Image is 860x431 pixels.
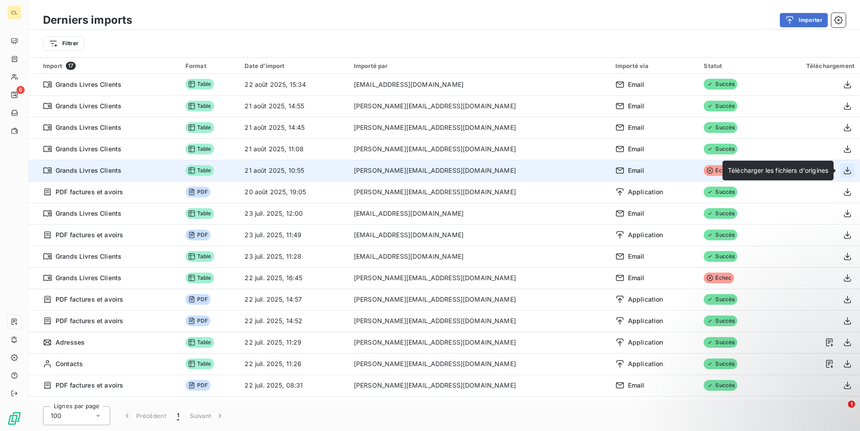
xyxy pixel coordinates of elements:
[185,294,211,305] span: PDF
[348,95,610,117] td: [PERSON_NAME][EMAIL_ADDRESS][DOMAIN_NAME]
[704,294,737,305] span: Succès
[704,316,737,326] span: Succès
[628,209,645,218] span: Email
[56,102,121,111] span: Grands Livres Clients
[43,36,84,51] button: Filtrer
[239,310,348,332] td: 22 juil. 2025, 14:52
[348,332,610,353] td: [PERSON_NAME][EMAIL_ADDRESS][DOMAIN_NAME]
[830,401,851,422] iframe: Intercom live chat
[185,380,211,391] span: PDF
[704,230,737,240] span: Succès
[704,251,737,262] span: Succès
[185,337,214,348] span: Table
[239,396,348,418] td: 22 juil. 2025, 08:30
[615,62,693,69] div: Importé via
[185,273,214,283] span: Table
[185,230,211,240] span: PDF
[628,316,663,325] span: Application
[56,188,123,196] span: PDF factures et avoirs
[348,203,610,224] td: [EMAIL_ADDRESS][DOMAIN_NAME]
[348,224,610,246] td: [EMAIL_ADDRESS][DOMAIN_NAME]
[185,406,230,425] button: Suivant
[245,62,343,69] div: Date d’import
[728,166,828,174] span: Télécharger les fichiers d'origines
[239,267,348,289] td: 22 juil. 2025, 16:45
[239,138,348,160] td: 21 août 2025, 11:08
[628,338,663,347] span: Application
[172,406,185,425] button: 1
[348,138,610,160] td: [PERSON_NAME][EMAIL_ADDRESS][DOMAIN_NAME]
[239,332,348,353] td: 22 juil. 2025, 11:29
[185,62,234,69] div: Format
[185,122,214,133] span: Table
[704,62,765,69] div: Statut
[239,160,348,181] td: 21 août 2025, 10:55
[704,79,737,90] span: Succès
[348,267,610,289] td: [PERSON_NAME][EMAIL_ADDRESS][DOMAIN_NAME]
[17,86,25,94] span: 6
[56,273,121,282] span: Grands Livres Clients
[239,246,348,267] td: 23 juil. 2025, 11:28
[704,337,737,348] span: Succès
[56,381,123,390] span: PDF factures et avoirs
[7,5,21,20] div: CL
[185,187,211,197] span: PDF
[628,80,645,89] span: Email
[348,353,610,375] td: [PERSON_NAME][EMAIL_ADDRESS][DOMAIN_NAME]
[704,165,734,176] span: Échec
[704,101,737,111] span: Succès
[185,316,211,326] span: PDF
[56,252,121,261] span: Grands Livres Clients
[704,144,737,154] span: Succès
[239,95,348,117] td: 21 août 2025, 14:55
[239,203,348,224] td: 23 juil. 2025, 12:00
[185,358,214,369] span: Table
[56,145,121,154] span: Grands Livres Clients
[185,165,214,176] span: Table
[348,246,610,267] td: [EMAIL_ADDRESS][DOMAIN_NAME]
[348,181,610,203] td: [PERSON_NAME][EMAIL_ADDRESS][DOMAIN_NAME]
[43,62,175,70] div: Import
[628,166,645,175] span: Email
[628,252,645,261] span: Email
[56,230,123,239] span: PDF factures et avoirs
[628,188,663,196] span: Application
[56,359,83,368] span: Contacts
[177,411,179,420] span: 1
[681,344,860,407] iframe: Intercom notifications message
[185,144,214,154] span: Table
[239,289,348,310] td: 22 juil. 2025, 14:57
[628,123,645,132] span: Email
[628,102,645,111] span: Email
[848,401,855,408] span: 1
[348,74,610,95] td: [EMAIL_ADDRESS][DOMAIN_NAME]
[348,310,610,332] td: [PERSON_NAME][EMAIL_ADDRESS][DOMAIN_NAME]
[56,338,85,347] span: Adresses
[348,396,610,418] td: [PERSON_NAME][EMAIL_ADDRESS][DOMAIN_NAME]
[348,289,610,310] td: [PERSON_NAME][EMAIL_ADDRESS][DOMAIN_NAME]
[628,381,645,390] span: Email
[348,117,610,138] td: [PERSON_NAME][EMAIL_ADDRESS][DOMAIN_NAME]
[628,359,663,368] span: Application
[239,181,348,203] td: 20 août 2025, 19:05
[185,101,214,111] span: Table
[704,187,737,197] span: Succès
[239,74,348,95] td: 22 août 2025, 15:34
[628,145,645,154] span: Email
[56,209,121,218] span: Grands Livres Clients
[239,224,348,246] td: 23 juil. 2025, 11:49
[354,62,605,69] div: Importé par
[185,251,214,262] span: Table
[185,208,214,219] span: Table
[239,117,348,138] td: 21 août 2025, 14:45
[56,166,121,175] span: Grands Livres Clients
[56,80,121,89] span: Grands Livres Clients
[43,12,132,28] h3: Derniers imports
[704,273,734,283] span: Échec
[66,62,76,70] span: 17
[239,353,348,375] td: 22 juil. 2025, 11:26
[704,122,737,133] span: Succès
[628,295,663,304] span: Application
[185,79,214,90] span: Table
[7,411,21,426] img: Logo LeanPay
